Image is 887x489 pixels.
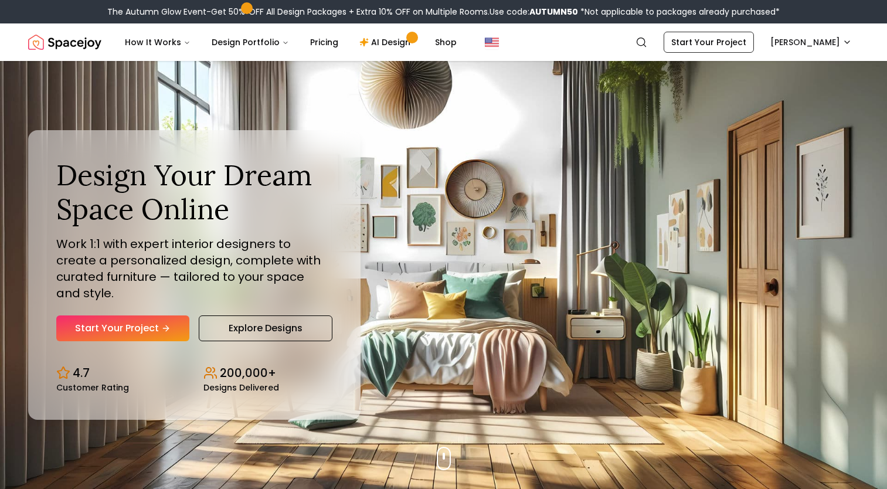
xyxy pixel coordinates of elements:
nav: Global [28,23,859,61]
a: AI Design [350,30,423,54]
a: Explore Designs [199,315,332,341]
div: The Autumn Glow Event-Get 50% OFF All Design Packages + Extra 10% OFF on Multiple Rooms. [107,6,780,18]
button: [PERSON_NAME] [763,32,859,53]
button: Design Portfolio [202,30,298,54]
a: Pricing [301,30,348,54]
a: Shop [426,30,466,54]
button: How It Works [115,30,200,54]
img: Spacejoy Logo [28,30,101,54]
span: Use code: [490,6,578,18]
img: United States [485,35,499,49]
a: Start Your Project [56,315,189,341]
nav: Main [115,30,466,54]
p: 200,000+ [220,365,276,381]
small: Designs Delivered [203,383,279,392]
h1: Design Your Dream Space Online [56,158,332,226]
p: Work 1:1 with expert interior designers to create a personalized design, complete with curated fu... [56,236,332,301]
span: *Not applicable to packages already purchased* [578,6,780,18]
b: AUTUMN50 [529,6,578,18]
p: 4.7 [73,365,90,381]
small: Customer Rating [56,383,129,392]
a: Start Your Project [664,32,754,53]
a: Spacejoy [28,30,101,54]
div: Design stats [56,355,332,392]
